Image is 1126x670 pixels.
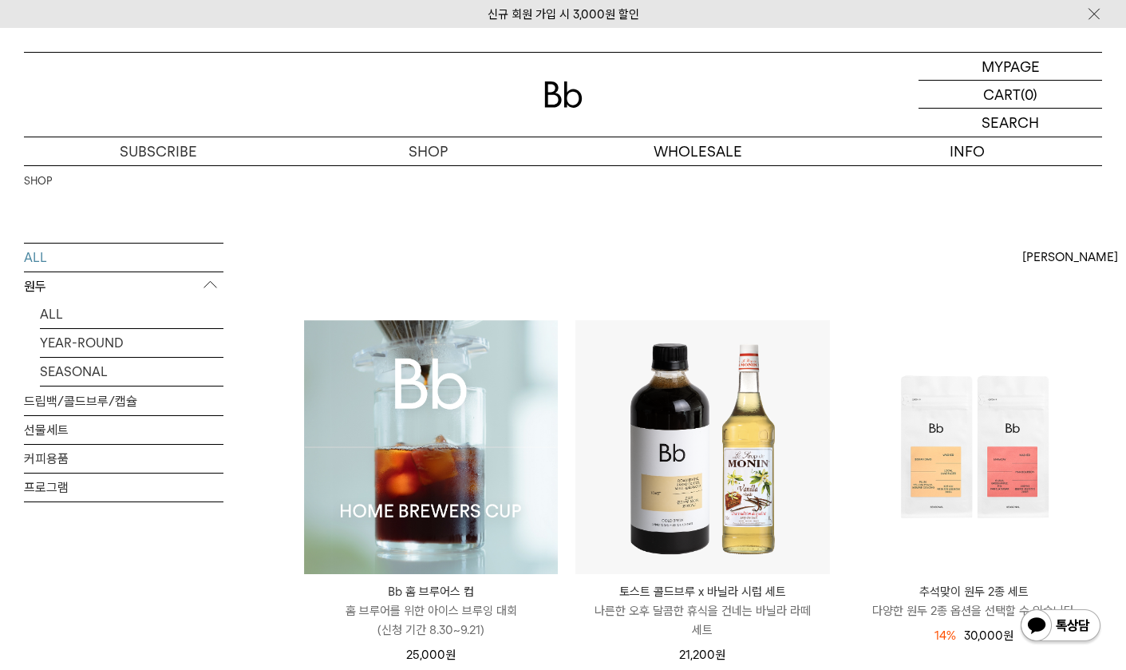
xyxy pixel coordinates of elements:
a: MYPAGE [919,53,1102,81]
div: 14% [934,626,956,645]
img: 카카오톡 채널 1:1 채팅 버튼 [1019,608,1102,646]
p: CART [983,81,1021,108]
img: 로고 [544,81,583,108]
a: 추석맞이 원두 2종 세트 다양한 원두 2종 옵션을 선택할 수 있습니다. [847,582,1101,620]
img: 1000001223_add2_021.jpg [304,320,558,574]
a: SHOP [294,137,563,165]
span: 25,000 [406,648,456,662]
a: 신규 회원 가입 시 3,000원 할인 [488,7,639,22]
span: 원 [715,648,725,662]
img: 토스트 콜드브루 x 바닐라 시럽 세트 [575,320,829,574]
a: SUBSCRIBE [24,137,294,165]
p: INFO [832,137,1102,165]
a: YEAR-ROUND [40,329,223,357]
span: 원 [1003,628,1013,643]
a: ALL [24,244,223,272]
a: SEASONAL [40,358,223,386]
a: 선물세트 [24,416,223,444]
span: [PERSON_NAME] [1022,248,1118,267]
p: 토스트 콜드브루 x 바닐라 시럽 세트 [575,582,829,601]
p: 추석맞이 원두 2종 세트 [847,582,1101,601]
a: 토스트 콜드브루 x 바닐라 시럽 세트 나른한 오후 달콤한 휴식을 건네는 바닐라 라떼 세트 [575,582,829,640]
a: 드립백/콜드브루/캡슐 [24,387,223,415]
a: ALL [40,300,223,328]
a: 커피용품 [24,445,223,473]
span: 원 [445,648,456,662]
p: 나른한 오후 달콤한 휴식을 건네는 바닐라 라떼 세트 [575,601,829,640]
p: Bb 홈 브루어스 컵 [304,582,558,601]
p: 원두 [24,272,223,301]
p: (0) [1021,81,1037,108]
a: Bb 홈 브루어스 컵 [304,320,558,574]
span: 21,200 [679,648,725,662]
p: SEARCH [982,109,1039,137]
a: CART (0) [919,81,1102,109]
a: 프로그램 [24,474,223,502]
p: 홈 브루어를 위한 아이스 브루잉 대회 (신청 기간 8.30~9.21) [304,601,558,640]
img: 추석맞이 원두 2종 세트 [847,320,1101,574]
a: SHOP [24,173,52,189]
span: 30,000 [964,628,1013,643]
p: 다양한 원두 2종 옵션을 선택할 수 있습니다. [847,601,1101,620]
a: Bb 홈 브루어스 컵 홈 브루어를 위한 아이스 브루잉 대회(신청 기간 8.30~9.21) [304,582,558,640]
p: WHOLESALE [563,137,833,165]
p: MYPAGE [982,53,1040,80]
